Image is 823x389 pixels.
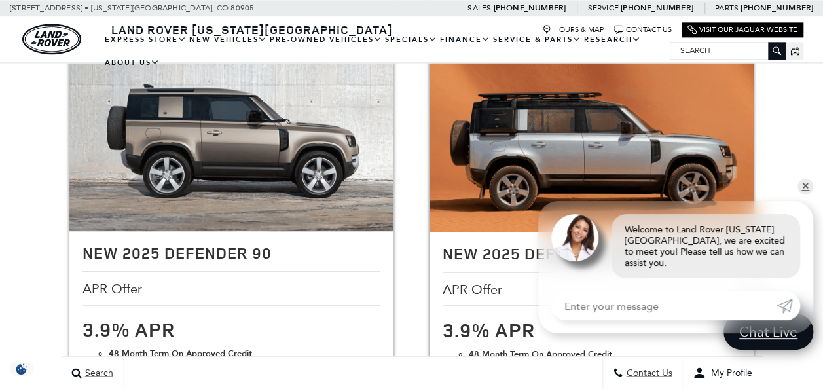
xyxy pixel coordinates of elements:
h2: New 2025 Defender 90 [82,244,380,261]
a: Finance [439,28,492,51]
span: 3.9% APR [443,316,536,343]
a: Pre-Owned Vehicles [268,28,384,51]
button: Open user profile menu [683,356,762,389]
input: Search [670,43,785,58]
section: Click to Open Cookie Consent Modal [7,362,37,376]
a: Hours & Map [542,25,604,35]
span: My Profile [706,367,752,379]
a: [PHONE_NUMBER] [621,3,693,13]
a: New Vehicles [188,28,268,51]
h2: New 2025 Defender 110 [443,245,741,262]
span: 48 Month Term On Approved Credit [469,348,612,360]
span: APR Offer [443,282,505,297]
a: Contact Us [614,25,672,35]
img: Land Rover [22,24,81,54]
span: 48 Month Term On Approved Credit [109,348,252,360]
div: Welcome to Land Rover [US_STATE][GEOGRAPHIC_DATA], we are excited to meet you! Please tell us how... [612,214,800,278]
a: Specials [384,28,439,51]
img: New 2025 Defender 110 [430,49,754,231]
span: APR Offer [82,282,145,296]
span: Sales [467,3,491,12]
a: About Us [103,51,161,74]
img: Opt-Out Icon [7,362,37,376]
a: Service & Parts [492,28,583,51]
span: Contact Us [623,367,672,379]
span: Service [587,3,618,12]
img: New 2025 Defender 90 [69,49,393,231]
span: Search [82,367,113,379]
a: Submit [777,291,800,320]
span: Land Rover [US_STATE][GEOGRAPHIC_DATA] [111,22,393,37]
span: 3.9% APR [82,316,175,343]
a: land-rover [22,24,81,54]
a: [PHONE_NUMBER] [493,3,566,13]
a: Land Rover [US_STATE][GEOGRAPHIC_DATA] [103,22,401,37]
a: Research [583,28,642,51]
a: [PHONE_NUMBER] [741,3,813,13]
a: Visit Our Jaguar Website [687,25,797,35]
a: [STREET_ADDRESS] • [US_STATE][GEOGRAPHIC_DATA], CO 80905 [10,3,254,12]
input: Enter your message [551,291,777,320]
a: EXPRESS STORE [103,28,188,51]
img: Agent profile photo [551,214,598,261]
span: Parts [715,3,739,12]
nav: Main Navigation [103,28,670,74]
